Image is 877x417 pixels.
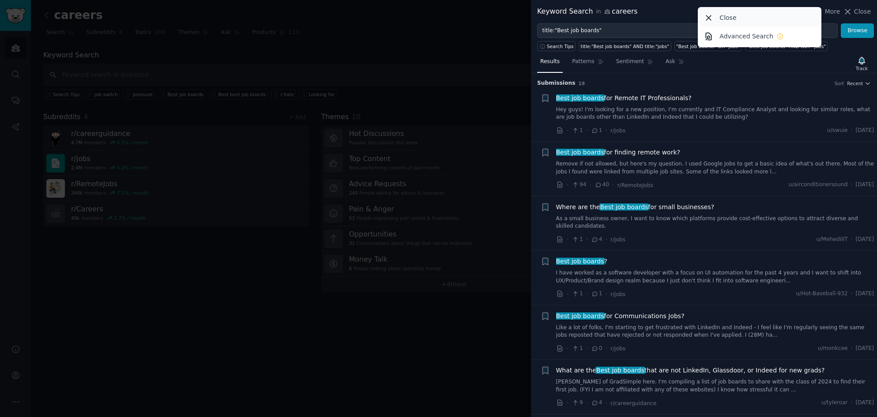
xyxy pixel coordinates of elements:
[616,58,644,66] span: Sentiment
[586,398,588,408] span: ·
[586,344,588,353] span: ·
[606,126,607,135] span: ·
[591,345,602,353] span: 0
[856,290,874,298] span: [DATE]
[556,106,874,121] a: Hey guys! I'm looking for a new position, I'm currently and IT Compliance Analyst and looking for...
[719,32,773,41] p: Advanced Search
[567,180,568,190] span: ·
[537,41,576,51] button: Search Tips
[567,289,568,299] span: ·
[567,344,568,353] span: ·
[818,345,848,353] span: u/monkcee
[666,58,675,66] span: Ask
[556,366,825,375] span: What are the that are not LinkedIn, Glassdoor, or Indeed for new grads?
[567,235,568,244] span: ·
[581,43,669,49] div: title:"Best job boards" AND title:"jobs"
[827,127,848,135] span: u/swuie
[825,7,840,16] span: More
[851,290,853,298] span: ·
[856,345,874,353] span: [DATE]
[556,148,680,157] a: Best job boardsfor finding remote work?
[676,43,740,49] div: "Best job boards" OR "jobs"
[854,7,871,16] span: Close
[719,13,736,23] p: Close
[540,58,560,66] span: Results
[556,366,825,375] a: What are theBest job boardsthat are not LinkedIn, Glassdoor, or Indeed for new grads?
[847,80,871,86] button: Recent
[556,312,685,321] a: Best job boardsfor Communications Jobs?
[856,65,868,71] div: Track
[595,181,609,189] span: 40
[537,55,563,73] a: Results
[841,23,874,38] button: Browse
[556,94,692,103] a: Best job boardsfor Remote IT Professionals?
[579,81,585,86] span: 19
[586,126,588,135] span: ·
[821,399,848,407] span: u/tyleroar
[586,235,588,244] span: ·
[796,290,848,298] span: u/Hot-Baseball-932
[586,289,588,299] span: ·
[835,80,844,86] div: Sort
[537,79,576,87] span: Submission s
[555,258,605,265] span: Best job boards
[851,127,853,135] span: ·
[853,54,871,73] button: Track
[556,94,692,103] span: for Remote IT Professionals?
[851,399,853,407] span: ·
[617,182,654,188] span: r/RemoteJobs
[606,289,607,299] span: ·
[591,236,602,244] span: 4
[606,344,607,353] span: ·
[567,126,568,135] span: ·
[556,312,685,321] span: for Communications Jobs?
[556,203,715,212] a: Where are theBest job boardsfor small businesses?
[567,398,568,408] span: ·
[610,128,625,134] span: r/jobs
[556,215,874,230] a: As a small business owner, I want to know which platforms provide cost-effective options to attra...
[816,7,840,16] button: More
[556,269,874,285] a: I have worked as a software developer with a focus on UI automation for the past 4 years and I wa...
[556,257,607,266] a: Best job boards?
[612,180,614,190] span: ·
[547,43,574,49] span: Search Tips
[856,127,874,135] span: [DATE]
[606,235,607,244] span: ·
[610,291,625,297] span: r/jobs
[556,257,607,266] span: ?
[590,180,591,190] span: ·
[662,55,688,73] a: Ask
[537,23,838,38] input: Try a keyword related to your business
[856,181,874,189] span: [DATE]
[591,290,602,298] span: 1
[610,237,625,243] span: r/jobs
[555,94,605,101] span: Best job boards
[674,41,742,51] a: "Best job boards" OR "jobs"
[556,203,715,212] span: Where are the for small businesses?
[579,41,671,51] a: title:"Best job boards" AND title:"jobs"
[572,399,583,407] span: 9
[610,346,625,352] span: r/jobs
[843,7,871,16] button: Close
[851,181,853,189] span: ·
[572,345,583,353] span: 1
[599,203,649,210] span: Best job boards
[816,236,847,244] span: u/MehediIIT
[700,27,820,45] a: Advanced Search
[851,345,853,353] span: ·
[556,160,874,176] a: Remove if not allowed, but here's my question. I used Google Jobs to get a basic idea of what's o...
[591,399,602,407] span: 4
[610,400,656,406] span: r/careerguidance
[595,367,645,374] span: Best job boards
[556,148,680,157] span: for finding remote work?
[572,58,594,66] span: Patterns
[789,181,848,189] span: u/airconditionersound
[847,80,863,86] span: Recent
[556,378,874,394] a: [PERSON_NAME] of GradSimple here. I'm compiling a list of job boards to share with the class of 2...
[537,6,638,17] div: Keyword Search careers
[556,324,874,339] a: Like a lot of folks, I'm starting to get frustrated with LinkedIn and Indeed - I feel like I'm re...
[572,127,583,135] span: 1
[856,399,874,407] span: [DATE]
[555,149,605,156] span: Best job boards
[572,236,583,244] span: 1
